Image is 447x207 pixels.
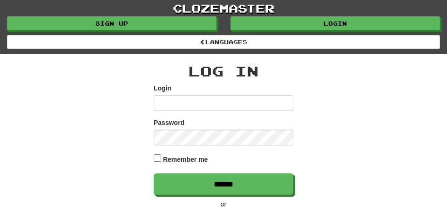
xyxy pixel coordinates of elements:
a: Login [230,16,440,30]
label: Password [154,118,184,127]
h2: Log In [154,63,293,79]
a: Languages [7,35,440,49]
a: Sign up [7,16,217,30]
label: Login [154,83,171,93]
label: Remember me [163,155,208,164]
